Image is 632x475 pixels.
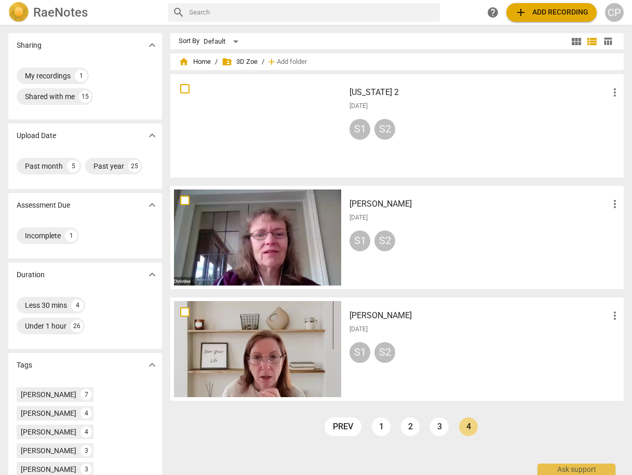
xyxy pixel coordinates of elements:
[144,128,160,143] button: Show more
[25,230,61,241] div: Incomplete
[179,37,199,45] div: Sort By
[459,417,478,436] a: Page 4 is your current page
[144,197,160,213] button: Show more
[21,427,76,437] div: [PERSON_NAME]
[128,160,141,172] div: 25
[349,309,609,322] h3: Joanne Thompson
[349,119,370,140] div: S1
[609,86,621,99] span: more_vert
[179,57,189,67] span: home
[17,360,32,371] p: Tags
[17,269,45,280] p: Duration
[93,161,124,171] div: Past year
[80,408,92,419] div: 4
[33,5,88,20] h2: RaeNotes
[586,35,598,48] span: view_list
[146,39,158,51] span: expand_more
[172,6,185,19] span: search
[349,86,609,99] h3: Virginia 2
[569,34,584,49] button: Tile view
[8,2,160,23] a: LogoRaeNotes
[25,300,67,310] div: Less 30 mins
[204,33,242,50] div: Default
[80,426,92,438] div: 4
[17,130,56,141] p: Upload Date
[144,357,160,373] button: Show more
[25,321,66,331] div: Under 1 hour
[372,417,391,436] a: Page 1
[80,464,92,475] div: 3
[262,58,264,66] span: /
[21,408,76,418] div: [PERSON_NAME]
[65,229,77,242] div: 1
[174,78,620,174] a: [US_STATE] 2[DATE]S1S2
[75,70,87,82] div: 1
[174,189,620,286] a: [PERSON_NAME][DATE]S1S2
[600,34,615,49] button: Table view
[179,57,211,67] span: Home
[71,299,84,311] div: 4
[146,268,158,281] span: expand_more
[189,4,436,21] input: Search
[174,301,620,397] a: [PERSON_NAME][DATE]S1S2
[483,3,502,22] a: Help
[21,464,76,474] div: [PERSON_NAME]
[80,389,92,400] div: 7
[401,417,420,436] a: Page 2
[222,57,232,67] span: folder_shared
[215,58,218,66] span: /
[515,6,588,19] span: Add recording
[349,198,609,210] h3: Christine Clacey
[609,309,621,322] span: more_vert
[144,267,160,282] button: Show more
[374,342,395,363] div: S2
[603,36,613,46] span: table_chart
[609,198,621,210] span: more_vert
[146,359,158,371] span: expand_more
[25,71,71,81] div: My recordings
[79,90,91,103] div: 15
[584,34,600,49] button: List view
[8,2,29,23] img: Logo
[67,160,79,172] div: 5
[21,389,76,400] div: [PERSON_NAME]
[506,3,597,22] button: Upload
[605,3,624,22] button: CP
[515,6,527,19] span: add
[349,102,368,111] span: [DATE]
[21,445,76,456] div: [PERSON_NAME]
[277,58,307,66] span: Add folder
[349,325,368,334] span: [DATE]
[25,91,75,102] div: Shared with me
[17,40,42,51] p: Sharing
[349,230,370,251] div: S1
[349,213,368,222] span: [DATE]
[71,320,83,332] div: 26
[374,119,395,140] div: S2
[222,57,258,67] span: 3D Zoe
[537,464,615,475] div: Ask support
[144,37,160,53] button: Show more
[430,417,449,436] a: Page 3
[146,199,158,211] span: expand_more
[266,57,277,67] span: add
[146,129,158,142] span: expand_more
[17,200,70,211] p: Assessment Due
[25,161,63,171] div: Past month
[374,230,395,251] div: S2
[570,35,583,48] span: view_module
[325,417,361,436] a: prev
[349,342,370,363] div: S1
[80,445,92,456] div: 3
[487,6,499,19] span: help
